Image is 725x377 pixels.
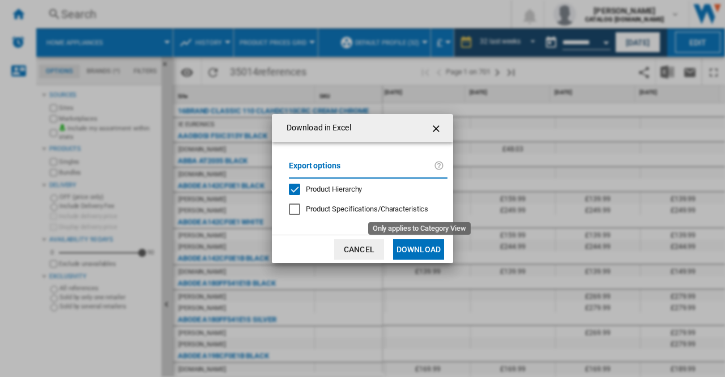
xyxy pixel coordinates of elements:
[281,122,351,134] h4: Download in Excel
[289,159,434,180] label: Export options
[306,185,362,193] span: Product Hierarchy
[334,239,384,260] button: Cancel
[430,122,444,135] ng-md-icon: getI18NText('BUTTONS.CLOSE_DIALOG')
[426,117,449,139] button: getI18NText('BUTTONS.CLOSE_DIALOG')
[289,184,438,195] md-checkbox: Product Hierarchy
[393,239,444,260] button: Download
[306,204,428,214] div: Only applies to Category View
[306,205,428,213] span: Product Specifications/Characteristics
